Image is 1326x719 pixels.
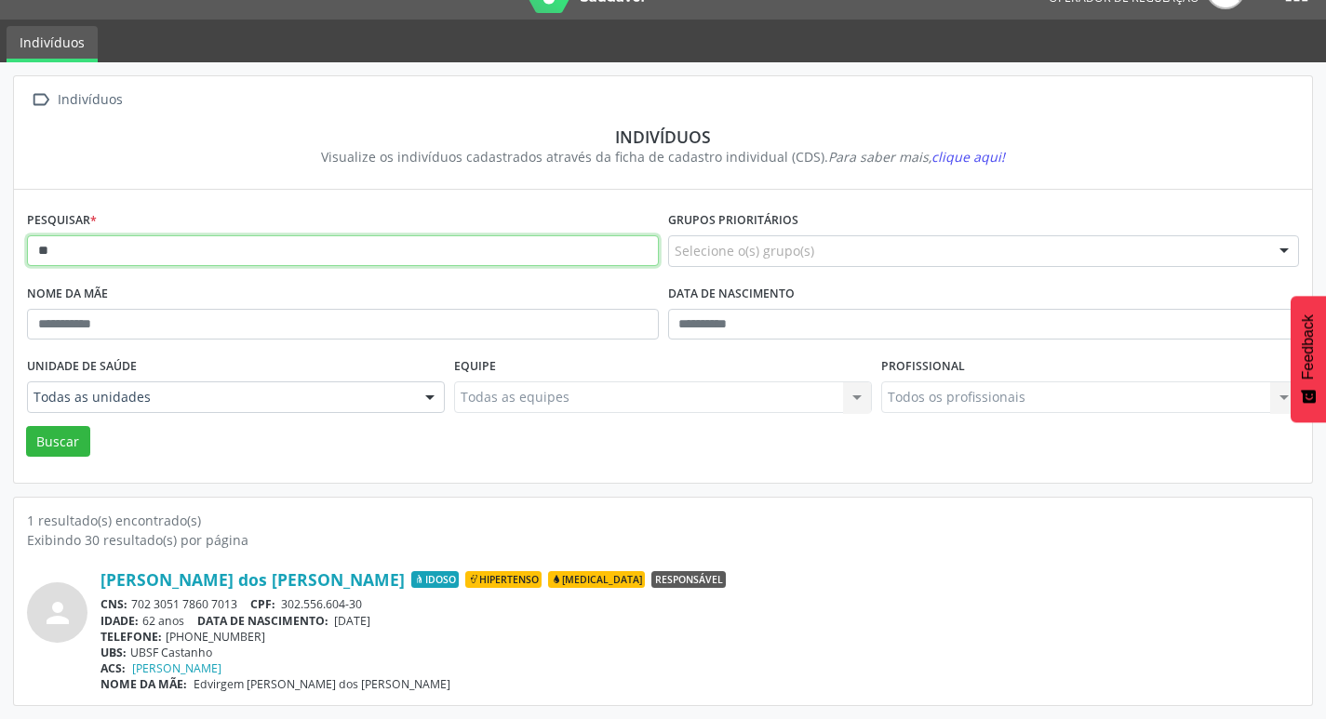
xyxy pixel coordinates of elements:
i: person [41,596,74,630]
span: ACS: [100,660,126,676]
div: 62 anos [100,613,1299,629]
span: IDADE: [100,613,139,629]
a:  Indivíduos [27,87,126,113]
span: [MEDICAL_DATA] [548,571,645,588]
button: Buscar [26,426,90,458]
div: 702 3051 7860 7013 [100,596,1299,612]
span: Edvirgem [PERSON_NAME] dos [PERSON_NAME] [194,676,450,692]
div: Indivíduos [40,126,1286,147]
span: DATA DE NASCIMENTO: [197,613,328,629]
span: Selecione o(s) grupo(s) [675,241,814,260]
label: Pesquisar [27,206,97,235]
span: 302.556.604-30 [281,596,362,612]
label: Equipe [454,353,496,381]
label: Grupos prioritários [668,206,798,235]
div: UBSF Castanho [100,645,1299,660]
i: Para saber mais, [828,148,1005,166]
span: [DATE] [334,613,370,629]
span: UBS: [100,645,127,660]
span: Responsável [651,571,726,588]
a: Indivíduos [7,26,98,62]
span: Hipertenso [465,571,542,588]
span: NOME DA MÃE: [100,676,187,692]
span: CPF: [250,596,275,612]
a: [PERSON_NAME] dos [PERSON_NAME] [100,569,405,590]
span: TELEFONE: [100,629,162,645]
span: Todas as unidades [33,388,407,406]
label: Data de nascimento [668,280,795,309]
span: CNS: [100,596,127,612]
button: Feedback - Mostrar pesquisa [1291,296,1326,422]
div: 1 resultado(s) encontrado(s) [27,511,1299,530]
div: Exibindo 30 resultado(s) por página [27,530,1299,550]
label: Profissional [881,353,965,381]
i:  [27,87,54,113]
span: Feedback [1300,314,1317,379]
label: Nome da mãe [27,280,108,309]
div: Indivíduos [54,87,126,113]
label: Unidade de saúde [27,353,137,381]
a: [PERSON_NAME] [132,660,221,676]
div: [PHONE_NUMBER] [100,629,1299,645]
span: clique aqui! [931,148,1005,166]
span: Idoso [411,571,459,588]
div: Visualize os indivíduos cadastrados através da ficha de cadastro individual (CDS). [40,147,1286,166]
